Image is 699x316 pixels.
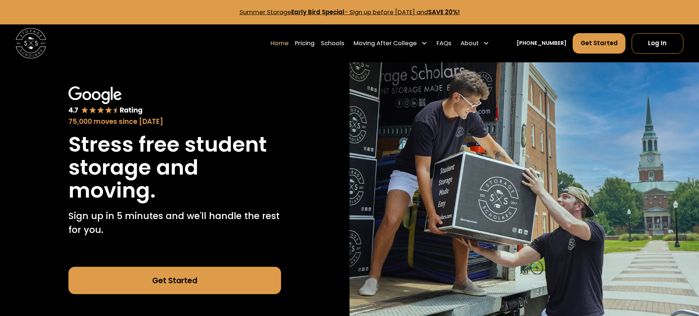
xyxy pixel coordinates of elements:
div: Moving After College [354,39,417,48]
strong: Early Bird Special [291,8,344,16]
div: 75,000 moves since [DATE] [68,117,281,127]
a: Pricing [295,33,315,54]
div: About [461,39,479,48]
a: Log In [632,33,683,54]
a: [PHONE_NUMBER] [517,39,566,47]
p: Sign up in 5 minutes and we'll handle the rest for you. [68,209,281,237]
a: FAQs [437,33,451,54]
a: Schools [321,33,344,54]
strong: SAVE 20%! [428,8,460,16]
h1: Stress free student storage and moving. [68,133,281,202]
img: Google 4.7 star rating [68,86,143,115]
img: Storage Scholars main logo [16,28,46,58]
a: Home [270,33,289,54]
a: Summer StorageEarly Bird Special- Sign up before [DATE] andSAVE 20%! [240,8,460,16]
a: Get Started [573,33,626,54]
a: Get Started [68,267,281,294]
